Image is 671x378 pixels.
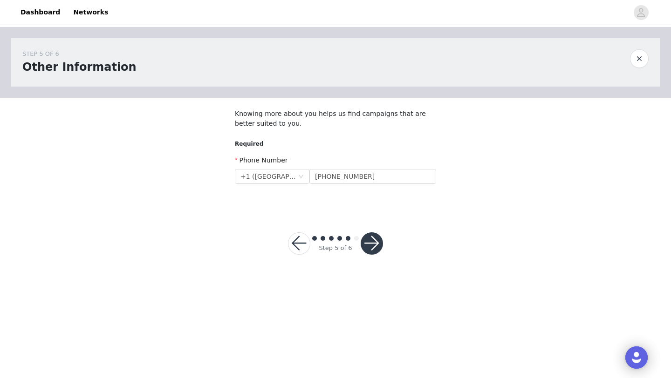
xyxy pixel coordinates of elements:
[625,346,648,369] div: Open Intercom Messenger
[240,169,298,183] div: +1 (United States)
[68,2,114,23] a: Networks
[22,59,137,75] h1: Other Information
[235,140,436,148] h5: Required
[319,243,352,253] div: Step 5 of 6
[15,2,66,23] a: Dashboard
[235,156,288,164] label: Phone Number
[309,169,436,184] input: (000) 000-0000
[298,174,304,180] i: icon: down
[22,49,137,59] div: STEP 5 OF 6
[235,109,436,128] p: Knowing more about you helps us find campaigns that are better suited to you.
[637,5,645,20] div: avatar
